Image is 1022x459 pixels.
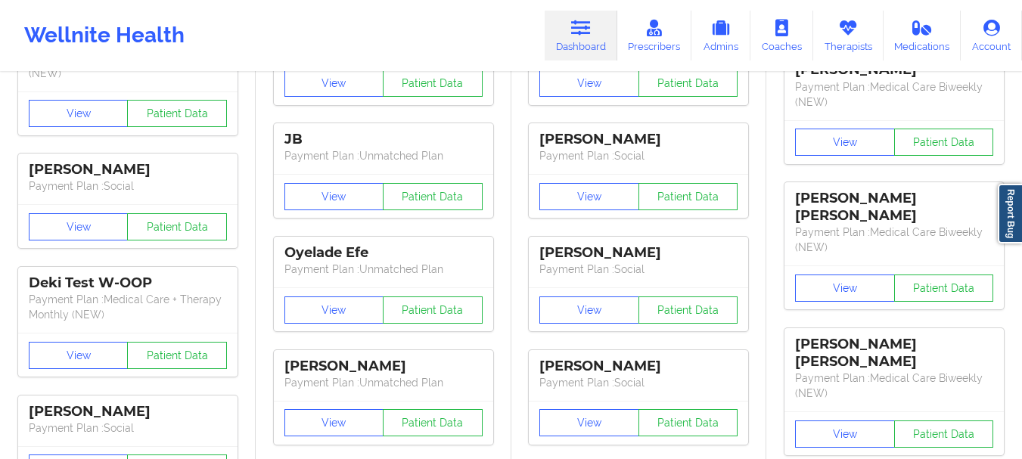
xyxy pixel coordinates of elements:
button: Patient Data [638,409,738,436]
a: Prescribers [617,11,692,60]
button: Patient Data [383,70,483,97]
button: Patient Data [127,213,227,240]
button: Patient Data [383,409,483,436]
button: Patient Data [383,183,483,210]
button: Patient Data [127,342,227,369]
div: [PERSON_NAME] [539,131,738,148]
button: Patient Data [894,129,994,156]
a: Admins [691,11,750,60]
p: Payment Plan : Social [29,420,227,436]
button: Patient Data [894,420,994,448]
a: Coaches [750,11,813,60]
p: Payment Plan : Unmatched Plan [284,375,483,390]
div: Deki Test W-OOP [29,274,227,292]
button: Patient Data [383,296,483,324]
button: View [795,420,895,448]
button: Patient Data [127,100,227,127]
p: Payment Plan : Unmatched Plan [284,148,483,163]
p: Payment Plan : Medical Care + Therapy Monthly (NEW) [29,292,227,322]
div: [PERSON_NAME] [PERSON_NAME] [795,336,993,371]
button: View [284,296,384,324]
a: Report Bug [998,184,1022,243]
p: Payment Plan : Medical Care Biweekly (NEW) [795,371,993,401]
button: View [795,129,895,156]
button: View [284,183,384,210]
div: [PERSON_NAME] [PERSON_NAME] [795,190,993,225]
div: [PERSON_NAME] [29,161,227,178]
div: [PERSON_NAME] [539,244,738,262]
button: View [29,100,129,127]
a: Medications [884,11,961,60]
div: [PERSON_NAME] [539,358,738,375]
button: Patient Data [638,183,738,210]
button: View [29,342,129,369]
p: Payment Plan : Medical Care Biweekly (NEW) [795,79,993,110]
button: Patient Data [638,296,738,324]
p: Payment Plan : Social [539,375,738,390]
p: Payment Plan : Social [539,148,738,163]
button: View [539,70,639,97]
button: View [284,70,384,97]
div: JB [284,131,483,148]
button: View [795,274,895,302]
button: View [539,183,639,210]
a: Dashboard [545,11,617,60]
p: Payment Plan : Social [29,178,227,194]
button: Patient Data [894,274,994,302]
button: View [539,296,639,324]
button: View [284,409,384,436]
button: Patient Data [638,70,738,97]
div: Oyelade Efe [284,244,483,262]
a: Account [961,11,1022,60]
button: View [29,213,129,240]
p: Payment Plan : Unmatched Plan [284,262,483,277]
p: Payment Plan : Medical Care Biweekly (NEW) [795,225,993,255]
div: [PERSON_NAME] [284,358,483,375]
div: [PERSON_NAME] [29,403,227,420]
button: View [539,409,639,436]
a: Therapists [813,11,884,60]
p: Payment Plan : Social [539,262,738,277]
